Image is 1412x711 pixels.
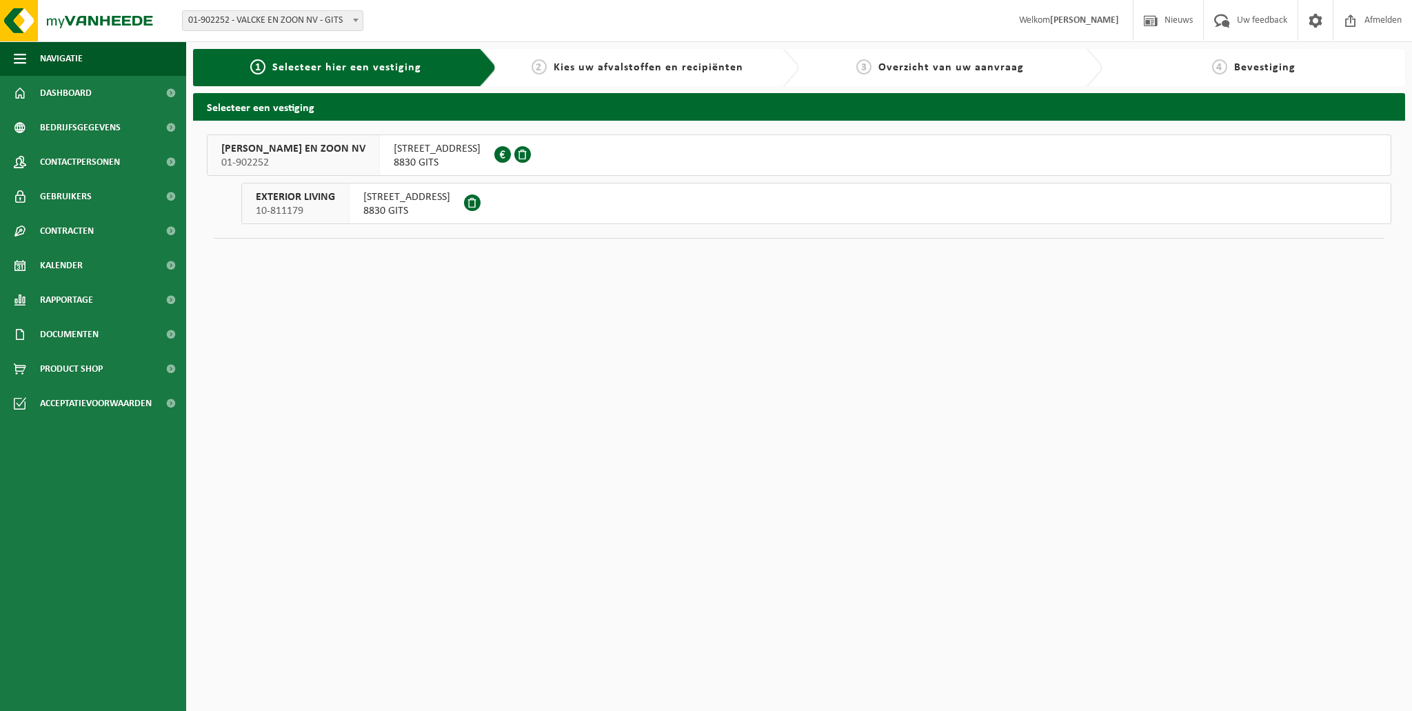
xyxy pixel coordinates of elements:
[40,179,92,214] span: Gebruikers
[256,204,335,218] span: 10-811179
[1212,59,1227,74] span: 4
[221,142,365,156] span: [PERSON_NAME] EN ZOON NV
[878,62,1024,73] span: Overzicht van uw aanvraag
[250,59,265,74] span: 1
[272,62,421,73] span: Selecteer hier een vestiging
[1050,15,1119,26] strong: [PERSON_NAME]
[363,204,450,218] span: 8830 GITS
[40,41,83,76] span: Navigatie
[40,386,152,421] span: Acceptatievoorwaarden
[182,10,363,31] span: 01-902252 - VALCKE EN ZOON NV - GITS
[40,110,121,145] span: Bedrijfsgegevens
[183,11,363,30] span: 01-902252 - VALCKE EN ZOON NV - GITS
[40,76,92,110] span: Dashboard
[363,190,450,204] span: [STREET_ADDRESS]
[554,62,743,73] span: Kies uw afvalstoffen en recipiënten
[40,248,83,283] span: Kalender
[394,156,481,170] span: 8830 GITS
[256,190,335,204] span: EXTERIOR LIVING
[193,93,1405,120] h2: Selecteer een vestiging
[856,59,871,74] span: 3
[532,59,547,74] span: 2
[40,283,93,317] span: Rapportage
[241,183,1391,224] button: EXTERIOR LIVING 10-811179 [STREET_ADDRESS]8830 GITS
[40,352,103,386] span: Product Shop
[207,134,1391,176] button: [PERSON_NAME] EN ZOON NV 01-902252 [STREET_ADDRESS]8830 GITS
[394,142,481,156] span: [STREET_ADDRESS]
[40,214,94,248] span: Contracten
[40,145,120,179] span: Contactpersonen
[40,317,99,352] span: Documenten
[1234,62,1295,73] span: Bevestiging
[221,156,365,170] span: 01-902252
